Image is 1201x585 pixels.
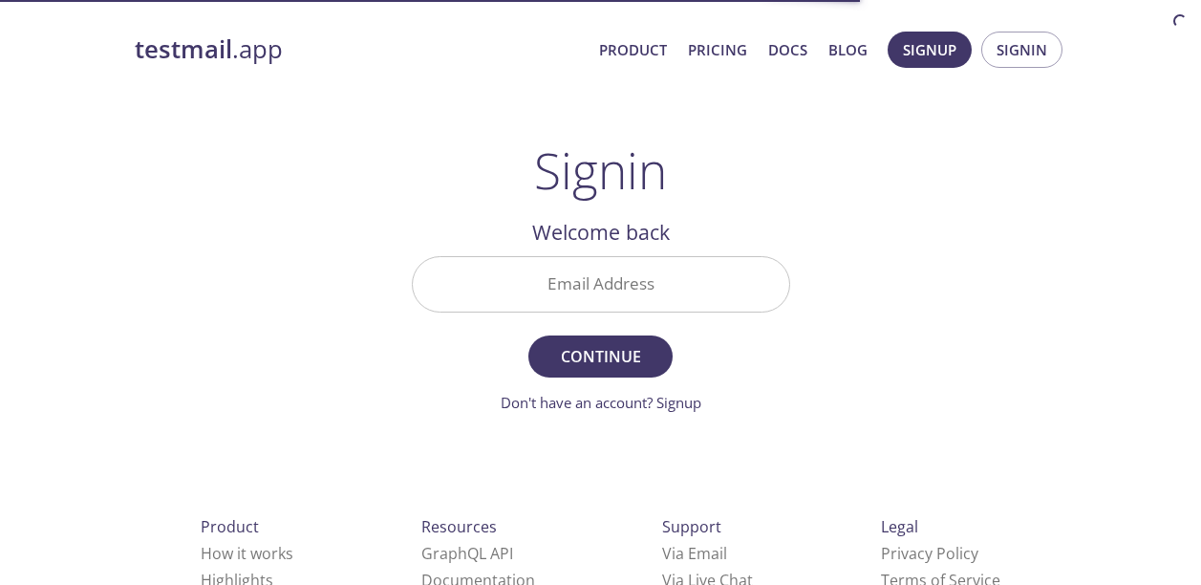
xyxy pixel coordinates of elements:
span: Product [201,516,259,537]
span: Signin [997,37,1047,62]
button: Continue [528,336,672,378]
a: Privacy Policy [881,543,978,564]
a: Pricing [688,37,747,62]
span: Legal [881,516,918,537]
button: Signin [981,32,1062,68]
a: Blog [828,37,868,62]
span: Support [662,516,721,537]
a: testmail.app [135,33,584,66]
a: Product [599,37,667,62]
h2: Welcome back [412,216,790,249]
h1: Signin [534,141,667,199]
span: Resources [421,516,497,537]
span: Signup [903,37,956,62]
span: Continue [549,343,651,370]
a: Via Email [662,543,727,564]
a: Don't have an account? Signup [501,393,701,412]
a: Docs [768,37,807,62]
button: Signup [888,32,972,68]
a: GraphQL API [421,543,513,564]
strong: testmail [135,32,232,66]
a: How it works [201,543,293,564]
